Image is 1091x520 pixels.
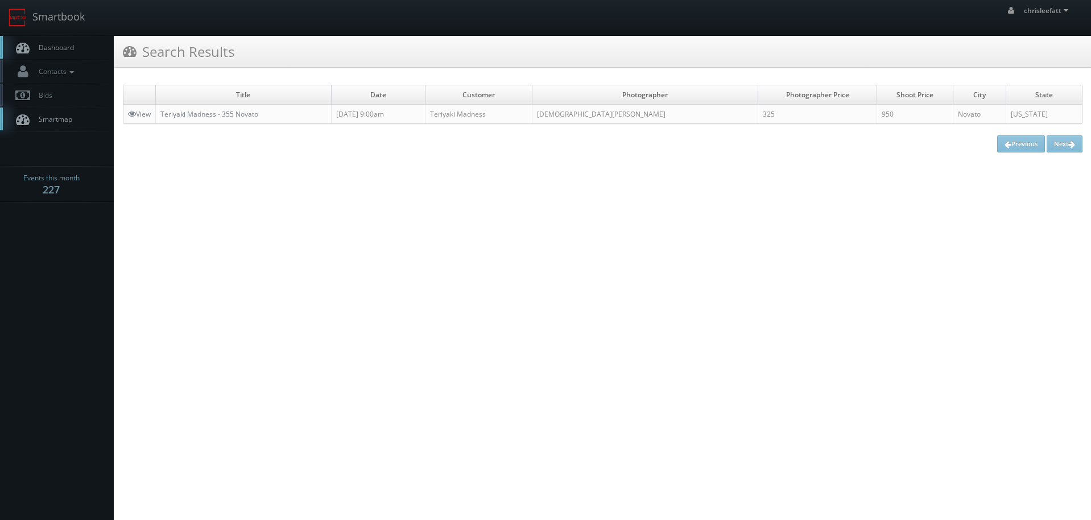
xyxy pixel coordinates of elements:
img: smartbook-logo.png [9,9,27,27]
td: Title [156,85,332,105]
td: Teriyaki Madness [425,105,532,124]
td: 325 [758,105,877,124]
td: [DATE] 9:00am [331,105,425,124]
td: [US_STATE] [1006,105,1082,124]
td: Date [331,85,425,105]
strong: 227 [43,183,60,196]
span: Contacts [33,67,77,76]
td: Photographer Price [758,85,877,105]
span: Smartmap [33,114,72,124]
td: State [1006,85,1082,105]
td: Customer [425,85,532,105]
span: Events this month [23,172,80,184]
td: 950 [877,105,953,124]
td: Novato [953,105,1006,124]
td: Photographer [532,85,758,105]
a: Teriyaki Madness - 355 Novato [160,109,258,119]
td: Shoot Price [877,85,953,105]
td: City [953,85,1006,105]
a: View [128,109,151,119]
span: Bids [33,90,52,100]
span: chrisleefatt [1024,6,1072,15]
h3: Search Results [123,42,234,61]
td: [DEMOGRAPHIC_DATA][PERSON_NAME] [532,105,758,124]
span: Dashboard [33,43,74,52]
